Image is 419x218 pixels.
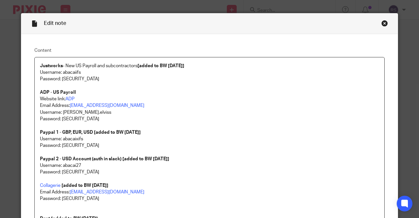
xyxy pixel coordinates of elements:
[40,183,61,188] a: Collagerie
[40,169,379,175] p: Password: [SECURITY_DATA]
[40,109,379,116] p: Username: [PERSON_NAME].elviss
[34,47,385,54] label: Content
[40,189,379,195] p: Email Address:
[40,90,76,95] strong: ADP - US Payroll
[40,63,379,69] p: - New US Payroll and subcontractors
[40,142,379,149] p: Password: [SECURITY_DATA]
[381,20,388,27] div: Close this dialog window
[40,157,169,161] strong: Paypal 2 - USD Account (auth in slack) [added to BW [DATE]]
[40,69,379,76] p: Username: abacaiifs
[40,116,379,122] p: Password: [SECURITY_DATA]
[70,190,144,194] a: [EMAIL_ADDRESS][DOMAIN_NAME]
[40,136,379,142] p: Username: abacaixifs
[70,103,144,108] a: [EMAIL_ADDRESS][DOMAIN_NAME]
[40,64,63,68] strong: Justworks
[40,162,379,169] p: Username: abacai27
[40,96,379,102] p: Website link:
[40,76,379,82] p: Password: [SECURITY_DATA]
[137,64,184,68] strong: [added to BW [DATE]]
[65,97,75,101] a: ADP
[40,102,379,109] p: Email Address:
[40,195,379,202] p: Password: [SECURITY_DATA]
[40,130,141,135] strong: Paypal 1 - GBP, EUR, USD [added to BW [DATE]]
[62,183,108,188] strong: [added to BW [DATE]]
[44,21,66,26] span: Edit note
